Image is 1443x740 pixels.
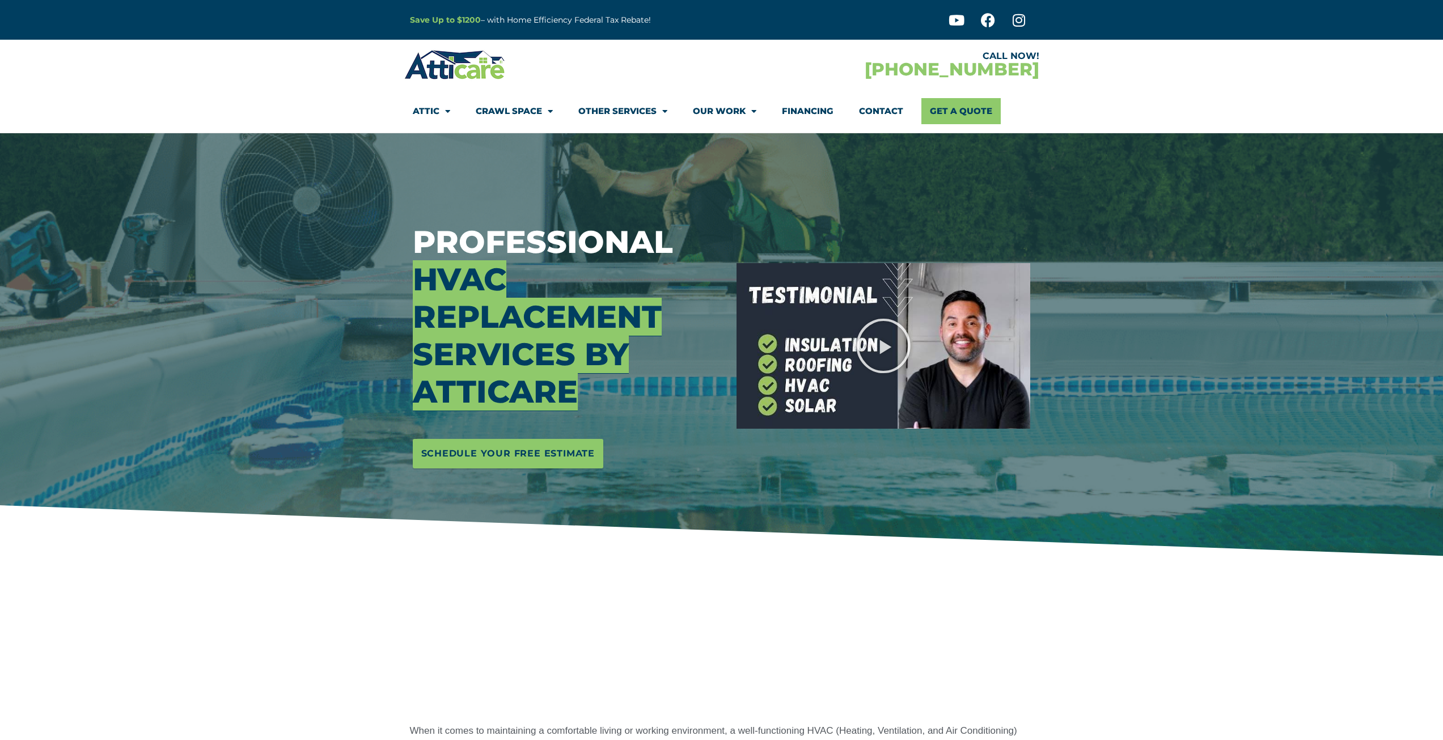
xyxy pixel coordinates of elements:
[693,98,756,124] a: Our Work
[413,223,720,411] h3: Professional
[413,439,604,468] a: Schedule Your Free Estimate
[855,318,912,374] div: Play Video
[921,98,1001,124] a: Get A Quote
[410,15,481,25] a: Save Up to $1200
[410,14,777,27] p: – with Home Efficiency Federal Tax Rebate!
[578,98,667,124] a: Other Services
[782,98,833,124] a: Financing
[413,98,450,124] a: Attic
[413,98,1031,124] nav: Menu
[413,260,662,411] span: HVAC Replacement Services by Atticare
[722,52,1039,61] div: CALL NOW!
[421,445,595,463] span: Schedule Your Free Estimate
[859,98,903,124] a: Contact
[476,98,553,124] a: Crawl Space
